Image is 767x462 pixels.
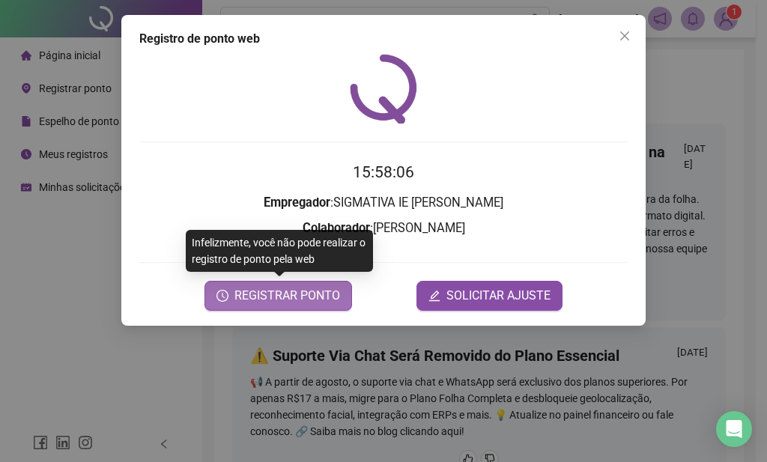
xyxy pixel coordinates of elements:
[428,290,440,302] span: edit
[216,290,228,302] span: clock-circle
[446,287,551,305] span: SOLICITAR AJUSTE
[186,230,373,272] div: Infelizmente, você não pode realizar o registro de ponto pela web
[416,281,563,311] button: editSOLICITAR AJUSTE
[264,195,330,210] strong: Empregador
[350,54,417,124] img: QRPoint
[353,163,414,181] time: 15:58:06
[619,30,631,42] span: close
[716,411,752,447] div: Open Intercom Messenger
[234,287,340,305] span: REGISTRAR PONTO
[303,221,370,235] strong: Colaborador
[139,193,628,213] h3: : SIGMATIVA IE [PERSON_NAME]
[139,30,628,48] div: Registro de ponto web
[204,281,352,311] button: REGISTRAR PONTO
[139,219,628,238] h3: : [PERSON_NAME]
[613,24,637,48] button: Close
